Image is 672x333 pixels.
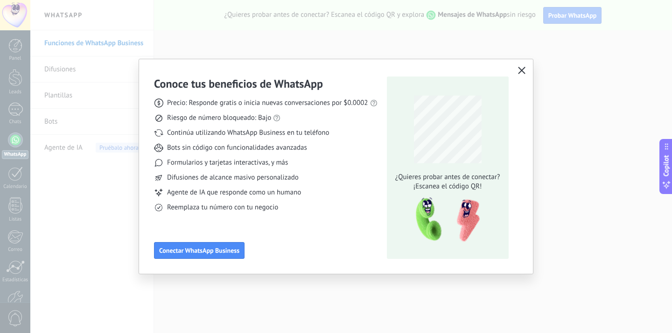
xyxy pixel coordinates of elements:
span: Riesgo de número bloqueado: Bajo [167,113,271,123]
span: ¿Quieres probar antes de conectar? [392,173,503,182]
span: Copilot [662,155,671,177]
span: Agente de IA que responde como un humano [167,188,301,197]
span: Reemplaza tu número con tu negocio [167,203,278,212]
span: Conectar WhatsApp Business [159,247,239,254]
button: Conectar WhatsApp Business [154,242,245,259]
span: Difusiones de alcance masivo personalizado [167,173,299,182]
h3: Conoce tus beneficios de WhatsApp [154,76,323,91]
img: qr-pic-1x.png [408,195,482,245]
span: ¡Escanea el código QR! [392,182,503,191]
span: Continúa utilizando WhatsApp Business en tu teléfono [167,128,329,138]
span: Bots sin código con funcionalidades avanzadas [167,143,307,153]
span: Precio: Responde gratis o inicia nuevas conversaciones por $0.0002 [167,98,368,108]
span: Formularios y tarjetas interactivas, y más [167,158,288,167]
